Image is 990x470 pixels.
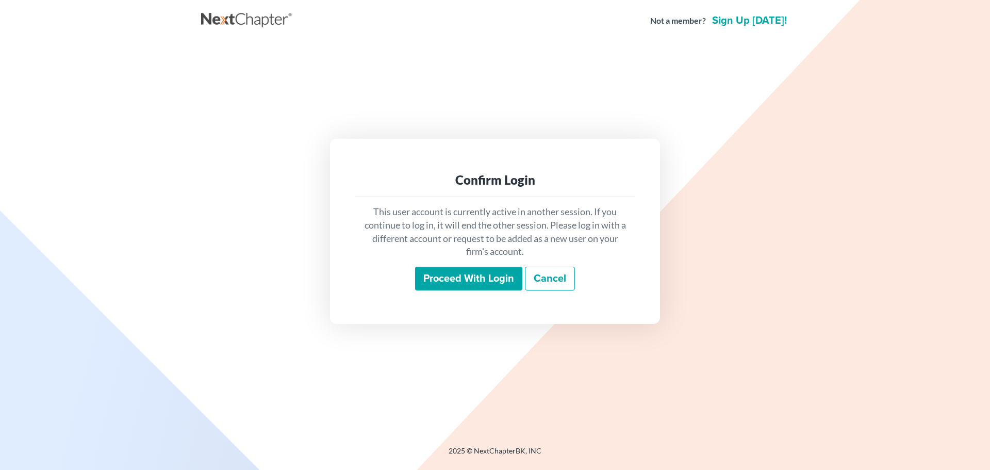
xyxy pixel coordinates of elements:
[201,446,789,464] div: 2025 © NextChapterBK, INC
[363,172,627,188] div: Confirm Login
[415,267,522,290] input: Proceed with login
[710,15,789,26] a: Sign up [DATE]!
[525,267,575,290] a: Cancel
[363,205,627,258] p: This user account is currently active in another session. If you continue to log in, it will end ...
[650,15,706,27] strong: Not a member?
